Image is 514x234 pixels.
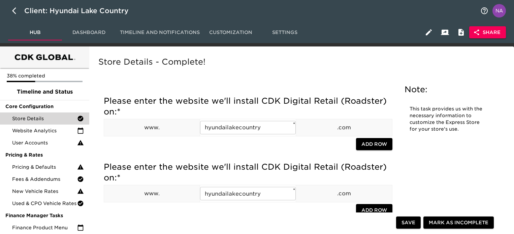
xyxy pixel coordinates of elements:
[104,162,392,183] h5: Please enter the website we'll install CDK Digital Retail (Roadster) on:
[12,200,77,207] span: Used & CPO Vehicle Rates
[24,5,138,16] div: Client: Hyundai Lake Country
[120,28,200,37] span: Timeline and Notifications
[356,138,392,151] button: Add Row
[98,57,502,67] h5: Store Details - Complete!
[104,124,200,132] p: www.
[5,212,84,219] span: Finance Manager Tasks
[208,28,254,37] span: Customization
[12,188,77,195] span: New Vehicle Rates
[7,72,83,79] p: 38% completed
[12,164,77,170] span: Pricing & Defaults
[5,88,84,96] span: Timeline and Status
[361,140,387,148] span: Add Row
[437,24,453,40] button: Client View
[361,206,387,214] span: Add Row
[104,96,392,117] h5: Please enter the website we'll install CDK Digital Retail (Roadster) on:
[423,216,494,229] button: Mark as Incomplete
[104,190,200,198] p: www.
[5,152,84,158] span: Pricing & Rates
[476,3,492,19] button: notifications
[453,24,469,40] button: Internal Notes and Comments
[475,28,501,37] span: Share
[401,219,415,227] span: Save
[12,115,77,122] span: Store Details
[12,127,77,134] span: Website Analytics
[396,216,421,229] button: Save
[469,26,506,39] button: Share
[12,139,77,146] span: User Accounts
[296,124,392,132] p: .com
[12,224,77,231] span: Finance Product Menu
[262,28,308,37] span: Settings
[356,204,392,216] button: Add Row
[12,176,77,182] span: Fees & Addendums
[296,190,392,198] p: .com
[492,4,506,18] img: Profile
[410,106,488,133] p: This task provides us with the necessary information to customize the Express Store for your stor...
[5,103,84,110] span: Core Configuration
[12,28,58,37] span: Hub
[421,24,437,40] button: Edit Hub
[405,84,493,95] h5: Note:
[429,219,488,227] span: Mark as Incomplete
[66,28,112,37] span: Dashboard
